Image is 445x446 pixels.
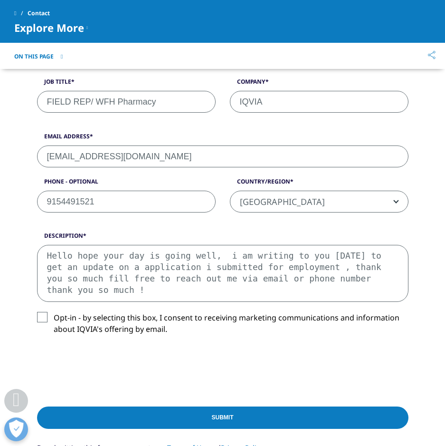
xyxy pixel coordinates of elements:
label: Opt-in - by selecting this box, I consent to receiving marketing communications and information a... [37,312,408,340]
span: United States [230,191,408,213]
label: Job Title [37,78,216,91]
button: On This Page [14,53,63,60]
span: United States [230,191,408,213]
label: Email Address [37,132,408,145]
span: Contact [28,5,50,22]
input: Submit [37,407,408,429]
label: Company [230,78,408,91]
span: Explore More [14,22,84,33]
iframe: reCAPTCHA [37,350,181,387]
label: Description [37,232,408,245]
label: Country/Region [230,177,408,191]
button: Open Preferences [4,417,28,441]
label: Phone - Optional [37,177,216,191]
